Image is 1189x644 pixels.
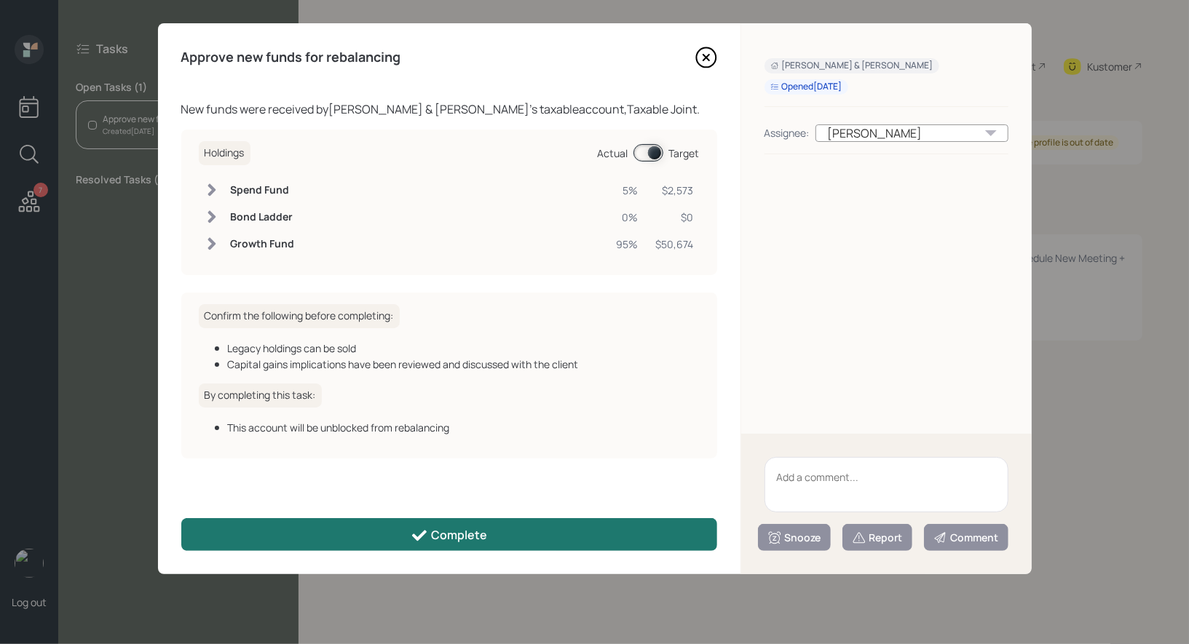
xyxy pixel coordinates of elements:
[617,210,639,225] div: 0%
[924,524,1008,551] button: Comment
[181,518,717,551] button: Complete
[199,383,322,408] h6: By completing this task:
[199,141,250,165] h6: Holdings
[181,100,717,118] div: New funds were received by [PERSON_NAME] & [PERSON_NAME] 's taxable account, Taxable Joint .
[411,527,487,544] div: Complete
[656,236,694,252] div: $50,674
[765,125,810,140] div: Assignee:
[228,341,700,356] div: Legacy holdings can be sold
[770,60,933,72] div: [PERSON_NAME] & [PERSON_NAME]
[669,146,700,161] div: Target
[598,146,628,161] div: Actual
[933,530,999,545] div: Comment
[815,124,1008,142] div: [PERSON_NAME]
[758,524,831,551] button: Snooze
[852,530,903,545] div: Report
[656,183,694,198] div: $2,573
[842,524,912,551] button: Report
[656,210,694,225] div: $0
[228,420,700,435] div: This account will be unblocked from rebalancing
[767,530,821,545] div: Snooze
[231,238,295,250] h6: Growth Fund
[181,49,401,65] h4: Approve new funds for rebalancing
[231,211,295,223] h6: Bond Ladder
[617,183,639,198] div: 5%
[199,304,400,328] h6: Confirm the following before completing:
[228,357,700,372] div: Capital gains implications have been reviewed and discussed with the client
[231,184,295,196] h6: Spend Fund
[617,236,639,252] div: 95%
[770,81,842,93] div: Opened [DATE]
